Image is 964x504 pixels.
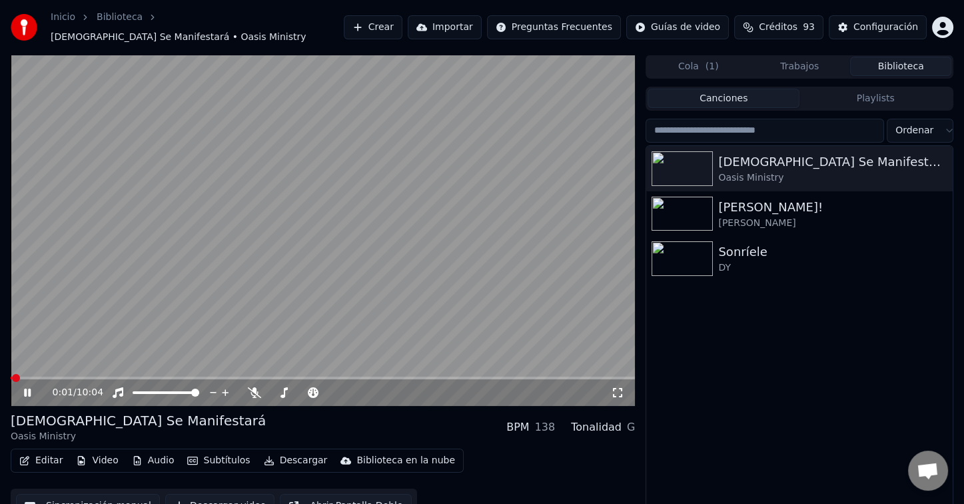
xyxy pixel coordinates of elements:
button: Crear [344,15,402,39]
span: 0:01 [53,386,73,399]
button: Configuración [829,15,927,39]
button: Canciones [648,89,799,108]
button: Guías de video [626,15,729,39]
div: BPM [506,419,529,435]
button: Subtítulos [182,451,255,470]
button: Editar [14,451,68,470]
div: Biblioteca en la nube [356,454,455,467]
button: Trabajos [749,57,850,76]
button: Biblioteca [850,57,951,76]
div: [PERSON_NAME]! [718,198,947,217]
span: Ordenar [895,124,933,137]
div: [DEMOGRAPHIC_DATA] Se Manifestará [718,153,947,171]
div: Configuración [853,21,918,34]
button: Preguntas Frecuentes [487,15,621,39]
div: 138 [535,419,556,435]
a: Inicio [51,11,75,24]
div: [PERSON_NAME] [718,217,947,230]
span: 93 [803,21,815,34]
div: Sonríele [718,243,947,261]
button: Playlists [799,89,951,108]
button: Créditos93 [734,15,823,39]
nav: breadcrumb [51,11,344,44]
a: Biblioteca [97,11,143,24]
div: Oasis Ministry [718,171,947,185]
div: DY [718,261,947,275]
button: Video [71,451,123,470]
div: [DEMOGRAPHIC_DATA] Se Manifestará [11,411,266,430]
button: Audio [127,451,180,470]
span: 10:04 [77,386,103,399]
div: Oasis Ministry [11,430,266,443]
div: G [627,419,635,435]
span: Créditos [759,21,797,34]
span: ( 1 ) [706,60,719,73]
div: / [53,386,85,399]
button: Descargar [258,451,333,470]
div: Chat abierto [908,451,948,491]
img: youka [11,14,37,41]
div: Tonalidad [571,419,622,435]
span: [DEMOGRAPHIC_DATA] Se Manifestará • Oasis Ministry [51,31,306,44]
button: Importar [408,15,482,39]
button: Cola [648,57,749,76]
